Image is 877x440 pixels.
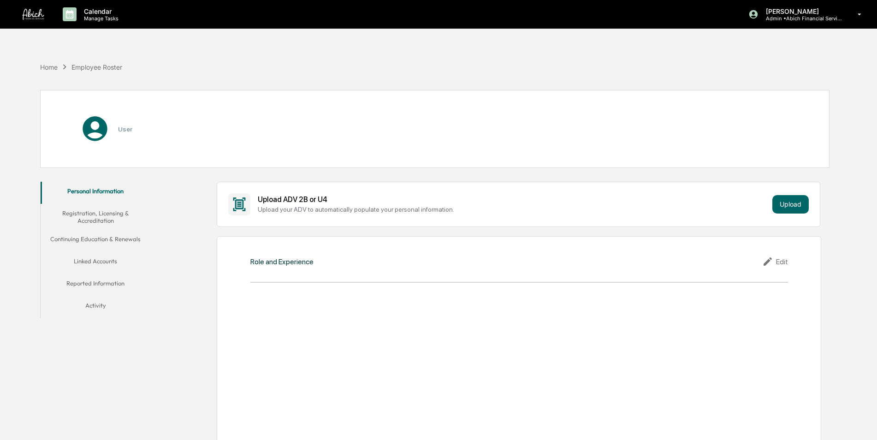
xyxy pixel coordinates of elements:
p: Manage Tasks [77,15,123,22]
p: [PERSON_NAME] [758,7,844,15]
div: Role and Experience [250,257,314,266]
div: Home [40,63,58,71]
button: Personal Information [41,182,151,204]
div: Employee Roster [71,63,122,71]
button: Linked Accounts [41,252,151,274]
button: Reported Information [41,274,151,296]
p: Admin • Abich Financial Services [758,15,844,22]
button: Continuing Education & Renewals [41,230,151,252]
div: secondary tabs example [41,182,151,319]
button: Activity [41,296,151,318]
button: Upload [772,195,809,214]
img: logo [22,9,44,20]
button: Registration, Licensing & Accreditation [41,204,151,230]
div: Edit [762,256,788,267]
h3: User [118,125,132,133]
div: Upload your ADV to automatically populate your personal information. [258,206,768,213]
p: Calendar [77,7,123,15]
div: Upload ADV 2B or U4 [258,195,768,204]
